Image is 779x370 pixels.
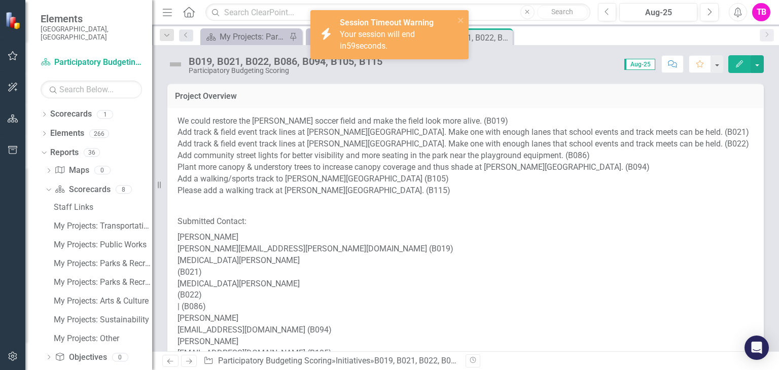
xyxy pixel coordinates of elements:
div: 1 [97,110,113,119]
div: My Projects: Parks & Recreation Spanish [220,30,287,43]
a: Participatory Budgeting Scoring [41,57,142,68]
div: 266 [89,129,109,138]
a: My Projects: Sustainability [51,312,152,328]
span: Elements [41,13,142,25]
a: My Projects: Parks & Recreation [51,255,152,272]
a: My Projects: Transportation [51,218,152,234]
div: Aug-25 [623,7,694,19]
span: Your session will end in seconds. [340,29,415,51]
div: 36 [84,149,100,157]
a: Objectives [55,352,107,363]
div: My Projects: Other [54,334,152,343]
div: My Projects: Public Works [54,240,152,249]
a: My Projects: Arts & Culture [51,293,152,309]
a: Elements [50,128,84,139]
div: Staff Links [54,203,152,212]
a: Initiatives [336,356,370,365]
div: 0 [94,166,111,175]
a: My Projects: Parks & Recreation Spanish [203,30,287,43]
a: Reports [50,147,79,159]
span: Aug-25 [624,59,655,70]
div: » » [203,355,458,367]
small: [GEOGRAPHIC_DATA], [GEOGRAPHIC_DATA] [41,25,142,42]
div: My Projects: Parks & Recreation Spanish [54,278,152,287]
a: My Projects: Public Works [51,237,152,253]
a: My Projects: Parks & Recreation Spanish [51,274,152,290]
div: B019, B021, B022, B086, B094, B105, B115 [189,56,382,67]
input: Search ClearPoint... [205,4,590,21]
button: TB [752,3,770,21]
a: Scorecards [50,108,92,120]
span: 59 [346,41,356,51]
a: Scorecards [55,184,110,196]
div: Open Intercom Messenger [745,336,769,360]
button: Search [537,5,588,19]
div: My Projects: Arts & Culture [54,297,152,306]
a: Participatory Budgeting Scoring [218,356,332,365]
div: Participatory Budgeting Scoring [189,67,382,75]
a: Staff Links [51,199,152,215]
p: Submitted Contact: [178,214,754,230]
strong: Session Timeout Warning [340,18,434,27]
button: Aug-25 [619,3,697,21]
div: 8 [116,185,132,194]
a: My Projects: Other [51,330,152,347]
img: ClearPoint Strategy [5,12,23,29]
div: My Projects: Parks & Recreation [54,259,152,268]
div: My Projects: Sustainability [54,315,152,324]
img: Not Defined [167,56,184,72]
div: My Projects: Transportation [54,221,152,231]
input: Search Below... [41,81,142,98]
a: Maps [55,165,89,176]
span: Search [551,8,573,16]
div: 0 [112,353,128,361]
h3: Project Overview [175,92,756,101]
div: B019, B021, B022, B086, B094, B105, B115 [374,356,527,365]
p: We could restore the [PERSON_NAME] soccer field and make the field look more alive. (B019) Add tr... [178,116,754,199]
button: close [457,14,465,26]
